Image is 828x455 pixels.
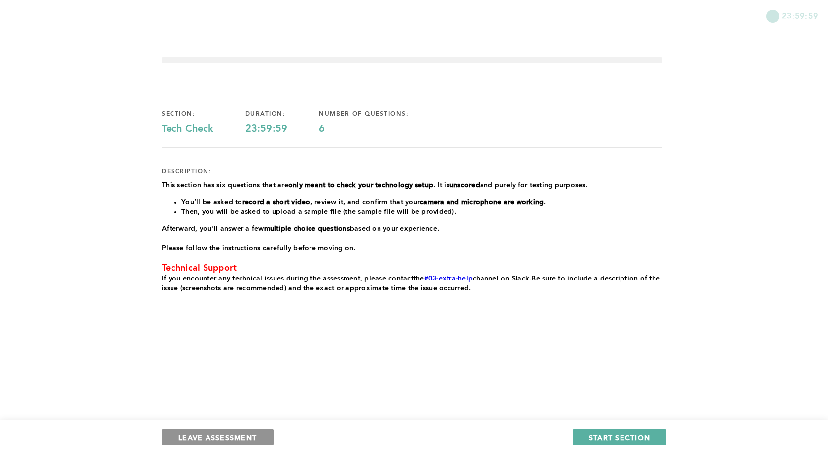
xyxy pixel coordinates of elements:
div: 23:59:59 [245,123,319,135]
p: Afterward, you'll answer a few based on your experience. [162,224,662,234]
a: #03-extra-help [424,275,473,282]
button: START SECTION [573,429,666,445]
strong: unscored [449,182,480,189]
span: LEAVE ASSESSMENT [178,433,257,442]
li: Then, you will be asked to upload a sample file (the sample file will be provided). [181,207,662,217]
p: the channel on Slack Be sure to include a description of the issue (screenshots are recommended) ... [162,274,662,293]
strong: record a short video [242,199,310,206]
div: Tech Check [162,123,245,135]
span: If you encounter any technical issues during the assessment, please contact [162,275,414,282]
span: 23:59:59 [782,10,818,21]
strong: camera and microphone are working [420,199,544,206]
strong: only meant to check your technology setup [288,182,433,189]
strong: multiple choice questions [264,225,350,232]
p: This section has six questions that are . It is and purely for testing purposes. [162,180,662,190]
div: number of questions: [319,110,440,118]
button: LEAVE ASSESSMENT [162,429,274,445]
div: description: [162,168,211,175]
span: . [529,275,531,282]
span: START SECTION [589,433,650,442]
li: You’ll be asked to , review it, and confirm that your . [181,197,662,207]
div: 6 [319,123,440,135]
span: Technical Support [162,264,237,273]
div: duration: [245,110,319,118]
div: section: [162,110,245,118]
p: Please follow the instructions carefully before moving on. [162,244,662,253]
